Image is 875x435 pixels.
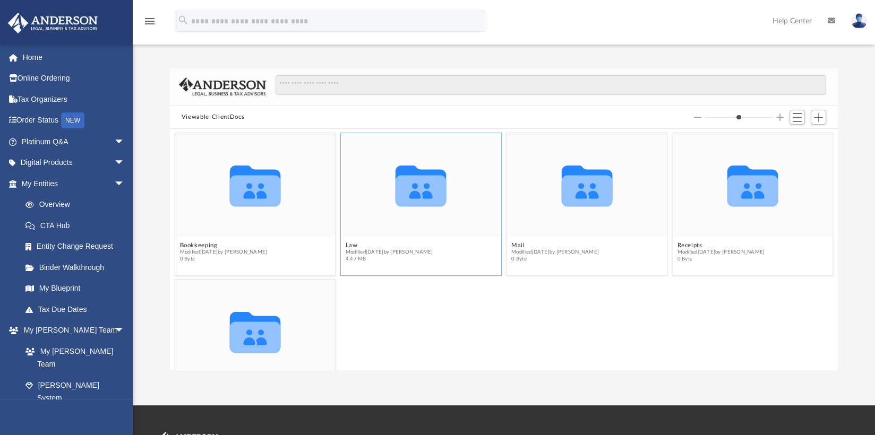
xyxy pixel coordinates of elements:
[15,236,141,257] a: Entity Change Request
[677,256,765,263] span: 0 Byte
[677,242,765,249] button: Receipts
[15,215,141,236] a: CTA Hub
[7,68,141,89] a: Online Ordering
[179,249,267,256] span: Modified [DATE] by [PERSON_NAME]
[170,129,838,370] div: grid
[694,114,701,121] button: Decrease column size
[811,110,827,125] button: Add
[15,194,141,215] a: Overview
[143,15,156,28] i: menu
[114,131,135,153] span: arrow_drop_down
[61,112,84,128] div: NEW
[114,152,135,174] span: arrow_drop_down
[346,242,433,249] button: Law
[143,20,156,28] a: menu
[15,278,135,299] a: My Blueprint
[5,13,101,33] img: Anderson Advisors Platinum Portal
[7,173,141,194] a: My Entitiesarrow_drop_down
[776,114,784,121] button: Increase column size
[177,14,189,26] i: search
[790,110,805,125] button: Switch to List View
[511,242,599,249] button: Mail
[7,110,141,132] a: Order StatusNEW
[182,112,244,122] button: Viewable-ClientDocs
[346,249,433,256] span: Modified [DATE] by [PERSON_NAME]
[7,320,135,341] a: My [PERSON_NAME] Teamarrow_drop_down
[114,320,135,342] span: arrow_drop_down
[179,256,267,263] span: 0 Byte
[15,299,141,320] a: Tax Due Dates
[15,375,135,408] a: [PERSON_NAME] System
[677,249,765,256] span: Modified [DATE] by [PERSON_NAME]
[15,341,130,375] a: My [PERSON_NAME] Team
[179,242,267,249] button: Bookkeeping
[346,256,433,263] span: 4.47 MB
[7,89,141,110] a: Tax Organizers
[7,152,141,173] a: Digital Productsarrow_drop_down
[511,256,599,263] span: 0 Byte
[15,257,141,278] a: Binder Walkthrough
[7,131,141,152] a: Platinum Q&Aarrow_drop_down
[7,47,141,68] a: Home
[276,75,827,95] input: Search files and folders
[114,173,135,195] span: arrow_drop_down
[705,114,773,121] input: Column size
[851,13,867,29] img: User Pic
[511,249,599,256] span: Modified [DATE] by [PERSON_NAME]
